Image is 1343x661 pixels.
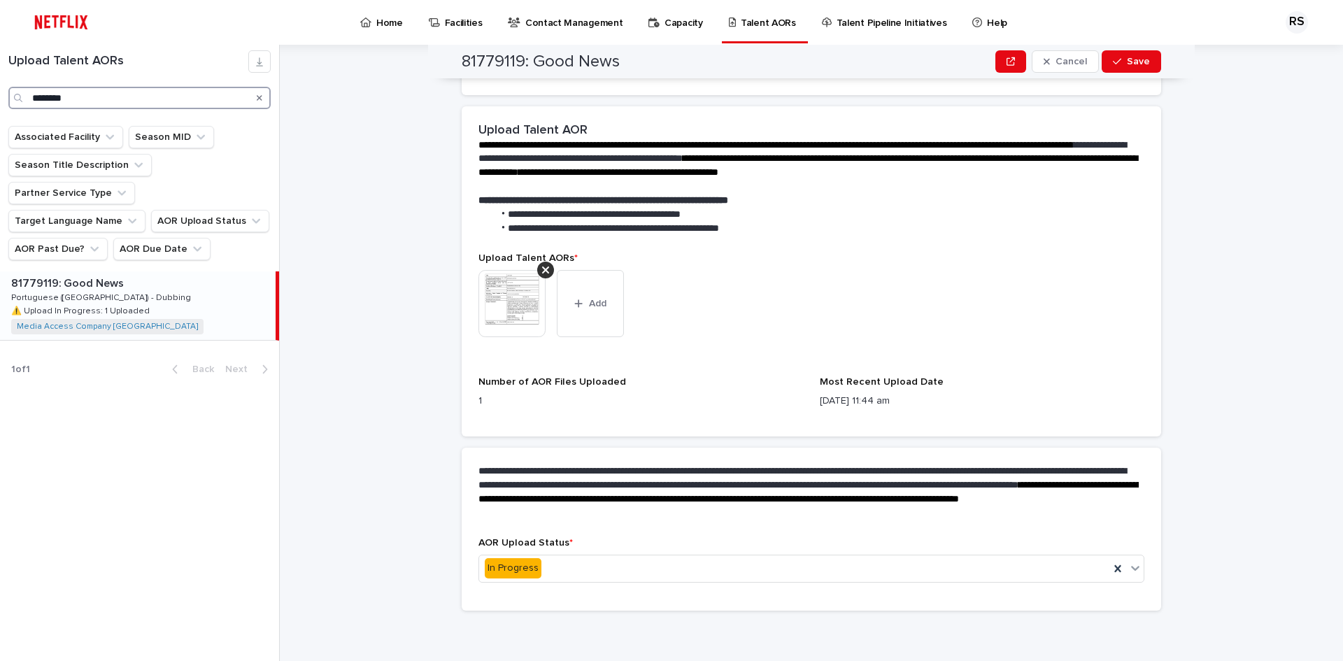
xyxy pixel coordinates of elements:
button: Season Title Description [8,154,152,176]
button: Save [1102,50,1161,73]
button: Cancel [1032,50,1099,73]
button: Next [220,363,279,376]
button: AOR Past Due? [8,238,108,260]
p: 1 [478,394,803,408]
span: Save [1127,57,1150,66]
span: Add [589,299,606,308]
button: Season MID [129,126,214,148]
button: Add [557,270,624,337]
h2: Upload Talent AOR [478,123,588,138]
p: [DATE] 11:44 am [820,394,1144,408]
div: RS [1286,11,1308,34]
span: Upload Talent AORs [478,253,578,263]
p: 81779119: Good News [11,274,127,290]
button: Associated Facility [8,126,123,148]
h2: 81779119: Good News [462,52,620,72]
button: Back [161,363,220,376]
span: Cancel [1056,57,1087,66]
div: In Progress [485,558,541,578]
p: Portuguese ([GEOGRAPHIC_DATA]) - Dubbing [11,290,194,303]
button: AOR Due Date [113,238,211,260]
h1: Upload Talent AORs [8,54,248,69]
span: Number of AOR Files Uploaded [478,377,626,387]
span: Most Recent Upload Date [820,377,944,387]
p: ⚠️ Upload In Progress: 1 Uploaded [11,304,152,316]
a: Media Access Company [GEOGRAPHIC_DATA] [17,322,198,332]
button: Target Language Name [8,210,145,232]
span: Back [184,364,214,374]
img: ifQbXi3ZQGMSEF7WDB7W [28,8,94,36]
button: Partner Service Type [8,182,135,204]
span: Next [225,364,256,374]
button: AOR Upload Status [151,210,269,232]
input: Search [8,87,271,109]
span: AOR Upload Status [478,538,573,548]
